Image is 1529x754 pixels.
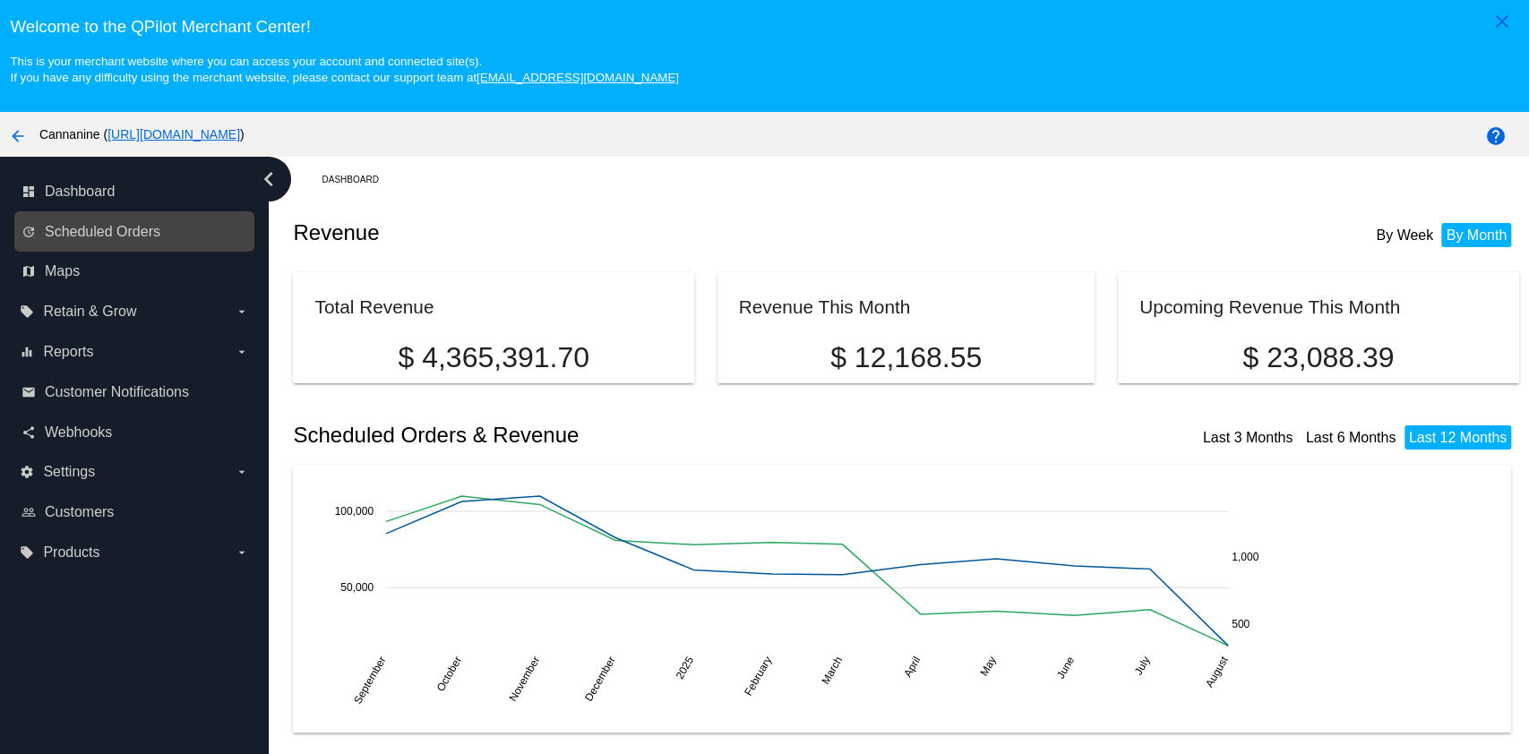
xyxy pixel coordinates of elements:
i: dashboard [21,184,36,199]
span: Settings [43,464,95,480]
a: Dashboard [322,166,394,193]
i: equalizer [20,345,34,359]
h2: Scheduled Orders & Revenue [293,423,906,448]
span: Customers [45,504,114,520]
span: Customer Notifications [45,384,189,400]
i: arrow_drop_down [235,304,249,319]
i: update [21,225,36,239]
i: arrow_drop_down [235,345,249,359]
text: April [902,655,923,680]
a: Last 6 Months [1306,430,1396,445]
h2: Upcoming Revenue This Month [1139,296,1400,317]
text: November [507,655,543,704]
a: dashboard Dashboard [21,177,249,206]
h3: Welcome to the QPilot Merchant Center! [10,17,1518,37]
p: $ 4,365,391.70 [314,341,672,374]
span: Cannanine ( ) [39,127,245,141]
span: Webhooks [45,424,112,441]
i: arrow_drop_down [235,545,249,560]
i: local_offer [20,545,34,560]
text: October [434,655,464,694]
i: chevron_left [254,165,283,193]
text: 100,000 [335,505,374,518]
i: settings [20,465,34,479]
text: September [352,655,389,707]
i: arrow_drop_down [235,465,249,479]
text: June [1054,654,1077,681]
text: May [978,655,999,679]
i: people_outline [21,505,36,519]
i: share [21,425,36,440]
p: $ 12,168.55 [739,341,1074,374]
i: map [21,264,36,278]
text: 50,000 [341,581,374,594]
a: map Maps [21,257,249,286]
a: [EMAIL_ADDRESS][DOMAIN_NAME] [477,71,679,84]
a: share Webhooks [21,418,249,447]
text: March [820,655,846,687]
span: Products [43,544,99,561]
span: Dashboard [45,184,115,200]
i: local_offer [20,304,34,319]
a: Last 12 Months [1409,430,1507,445]
span: Reports [43,344,93,360]
span: Retain & Grow [43,304,136,320]
mat-icon: help [1485,125,1507,147]
small: This is your merchant website where you can access your account and connected site(s). If you hav... [10,55,678,84]
a: update Scheduled Orders [21,218,249,246]
span: Maps [45,263,80,279]
text: August [1203,654,1231,690]
mat-icon: close [1491,11,1513,32]
text: December [582,655,618,704]
text: 2025 [674,654,697,681]
a: people_outline Customers [21,498,249,527]
a: Last 3 Months [1203,430,1293,445]
li: By Month [1441,223,1511,247]
a: email Customer Notifications [21,378,249,407]
text: July [1132,655,1153,677]
text: 500 [1232,618,1250,630]
i: email [21,385,36,399]
h2: Total Revenue [314,296,434,317]
h2: Revenue [293,220,906,245]
h2: Revenue This Month [739,296,911,317]
p: $ 23,088.39 [1139,341,1497,374]
mat-icon: arrow_back [7,125,29,147]
li: By Week [1371,223,1438,247]
span: Scheduled Orders [45,224,160,240]
text: February [742,655,774,698]
text: 1,000 [1232,551,1258,563]
a: [URL][DOMAIN_NAME] [107,127,240,141]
